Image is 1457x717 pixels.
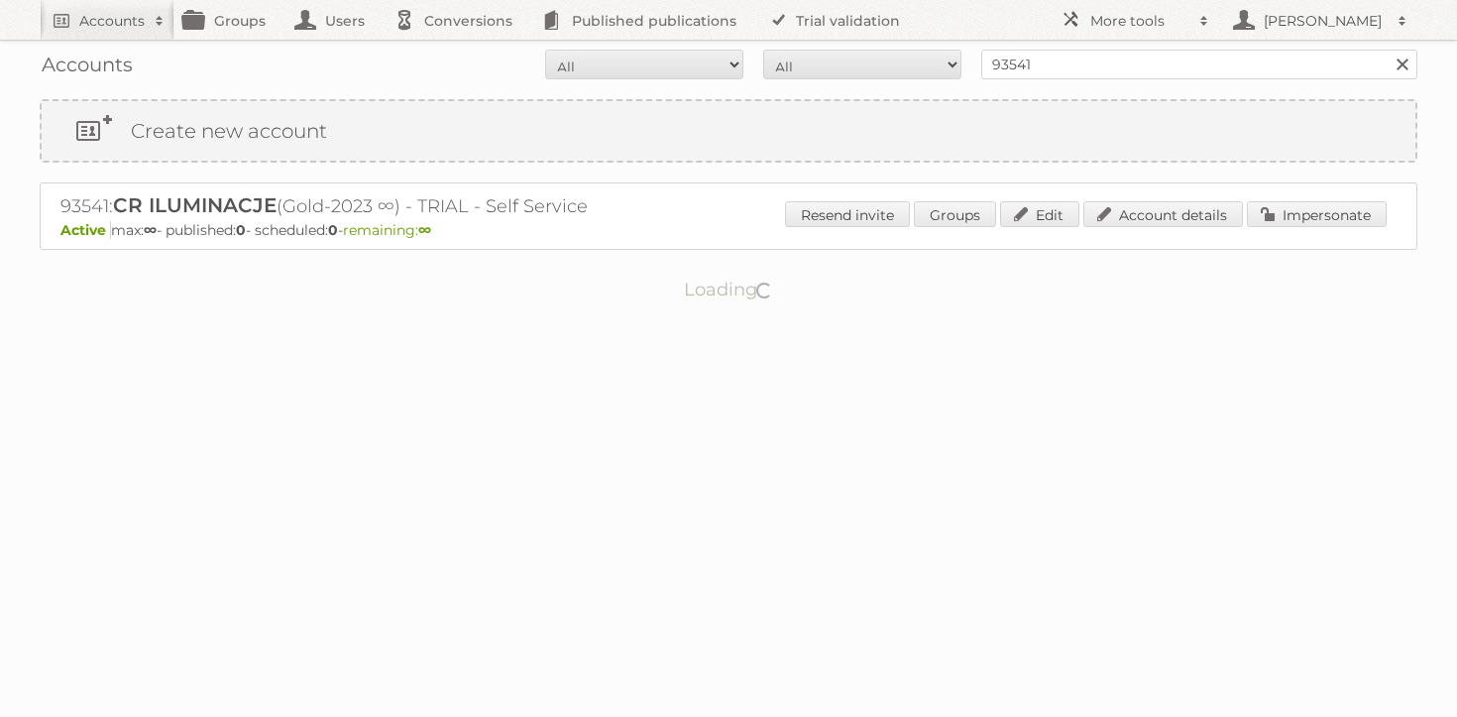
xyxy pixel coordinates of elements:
[1083,201,1243,227] a: Account details
[113,193,277,217] span: CR ILUMINACJE
[914,201,996,227] a: Groups
[144,221,157,239] strong: ∞
[343,221,431,239] span: remaining:
[60,221,1397,239] p: max: - published: - scheduled: -
[621,270,837,309] p: Loading
[785,201,910,227] a: Resend invite
[236,221,246,239] strong: 0
[79,11,145,31] h2: Accounts
[328,221,338,239] strong: 0
[42,101,1415,161] a: Create new account
[60,221,111,239] span: Active
[1000,201,1079,227] a: Edit
[60,193,754,219] h2: 93541: (Gold-2023 ∞) - TRIAL - Self Service
[418,221,431,239] strong: ∞
[1247,201,1387,227] a: Impersonate
[1259,11,1388,31] h2: [PERSON_NAME]
[1090,11,1189,31] h2: More tools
